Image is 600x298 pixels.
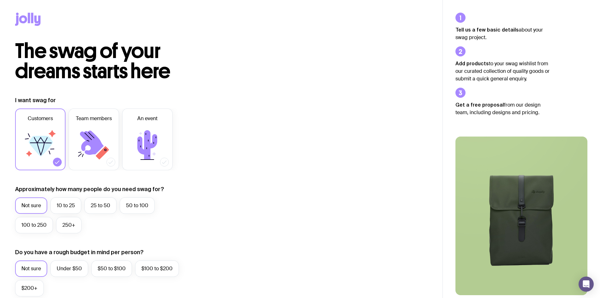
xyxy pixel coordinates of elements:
[15,280,44,296] label: $200+
[50,260,88,277] label: Under $50
[120,197,155,214] label: 50 to 100
[15,38,170,84] span: The swag of your dreams starts here
[15,96,56,104] label: I want swag for
[137,115,157,122] span: An event
[455,27,519,32] strong: Tell us a few basic details
[28,115,53,122] span: Customers
[50,197,81,214] label: 10 to 25
[84,197,117,214] label: 25 to 50
[56,217,82,233] label: 250+
[455,61,489,66] strong: Add products
[76,115,112,122] span: Team members
[15,197,47,214] label: Not sure
[455,101,550,116] p: from our design team, including designs and pricing.
[91,260,132,277] label: $50 to $100
[15,185,164,193] label: Approximately how many people do you need swag for?
[455,102,504,108] strong: Get a free proposal
[15,217,53,233] label: 100 to 250
[455,60,550,83] p: to your swag wishlist from our curated collection of quality goods or submit a quick general enqu...
[135,260,179,277] label: $100 to $200
[579,277,594,292] div: Open Intercom Messenger
[15,260,47,277] label: Not sure
[15,248,144,256] label: Do you have a rough budget in mind per person?
[455,26,550,41] p: about your swag project.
